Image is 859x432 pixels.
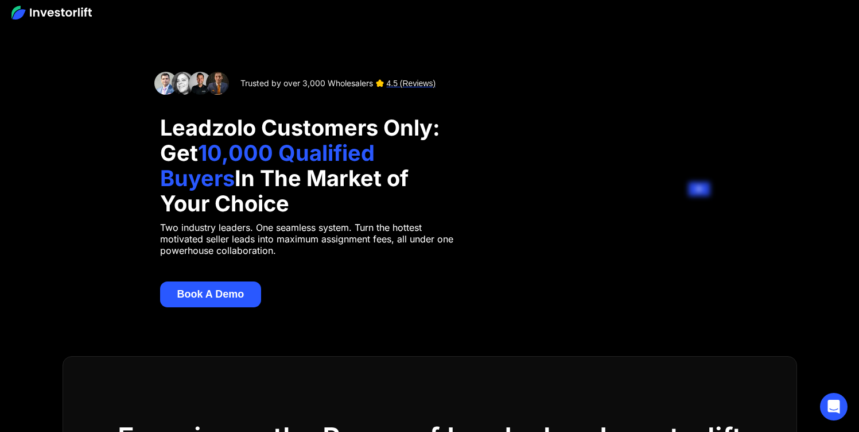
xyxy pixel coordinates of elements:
[160,281,262,307] button: Book A Demo
[820,393,848,421] div: Open Intercom Messenger
[160,222,457,256] p: Two industry leaders. One seamless system. Turn the hottest motivated seller leads into maximum a...
[160,140,375,191] span: 10,000 Qualified Buyers
[376,79,384,87] img: Star image
[240,78,373,89] div: Trusted by over 3,000 Wholesalers
[387,78,436,89] a: 4.5 (Reviews)
[160,115,457,216] h1: Leadzolo Customers Only: Get In The Market of Your Choice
